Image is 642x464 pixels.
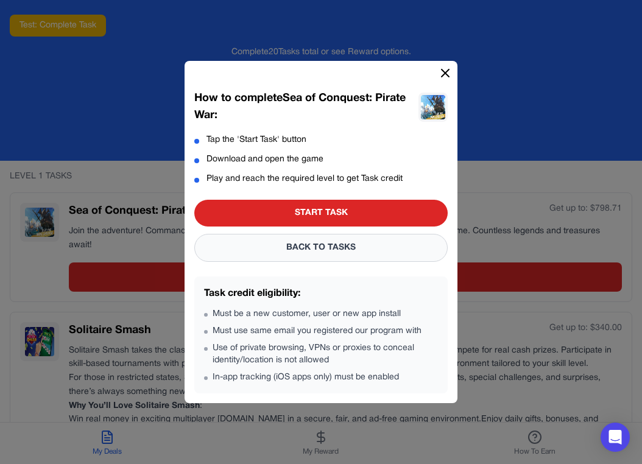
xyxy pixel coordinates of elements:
[194,90,418,124] h2: How to complete Sea of Conquest: Pirate War :
[194,200,448,227] button: START TASK
[213,371,399,384] span: In-app tracking (iOS apps only) must be enabled
[204,286,438,301] h3: Task credit eligibility:
[213,325,422,337] span: Must use same email you registered our program with
[213,342,438,367] span: Use of private browsing, VPNs or proxies to conceal identity/location is not allowed
[206,173,403,185] p: Play and reach the required level to get Task credit
[194,234,448,262] button: BACK TO TASKS
[421,95,445,119] img: Sea of Conquest: Pirate War
[206,153,323,166] p: Download and open the game
[601,423,630,452] div: Open Intercom Messenger
[213,308,401,320] span: Must be a new customer, user or new app install
[206,134,306,146] p: Tap the 'Start Task' button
